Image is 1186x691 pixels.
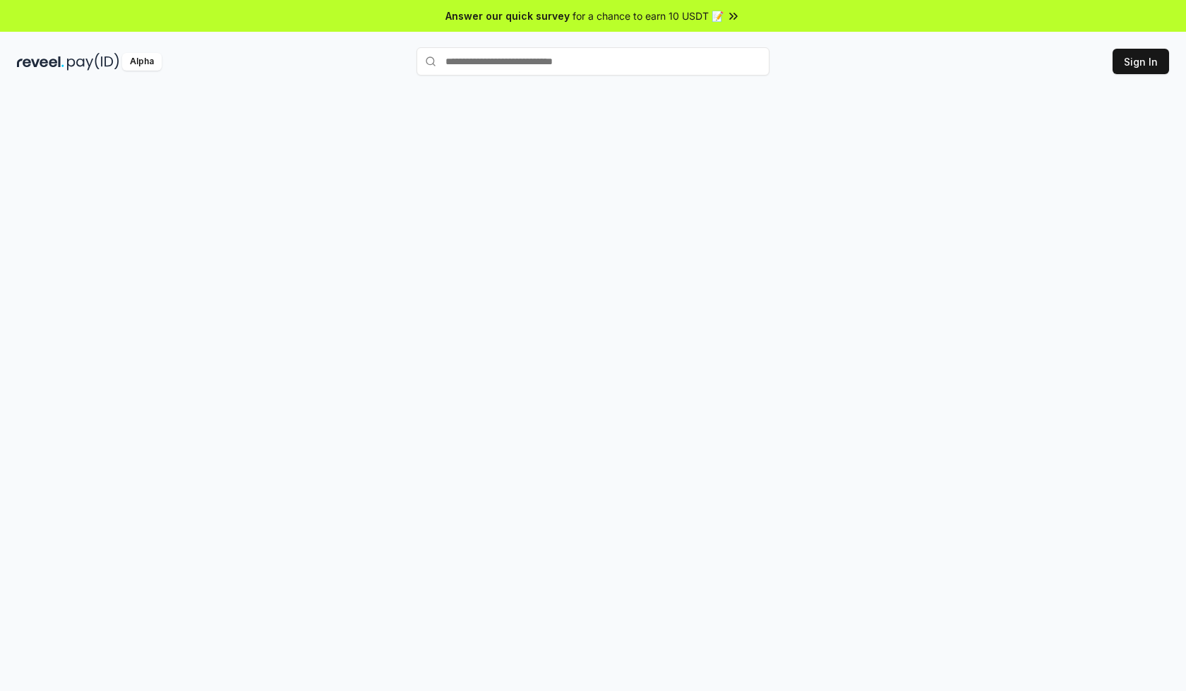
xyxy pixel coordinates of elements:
[122,53,162,71] div: Alpha
[17,53,64,71] img: reveel_dark
[573,8,724,23] span: for a chance to earn 10 USDT 📝
[67,53,119,71] img: pay_id
[1113,49,1169,74] button: Sign In
[445,8,570,23] span: Answer our quick survey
